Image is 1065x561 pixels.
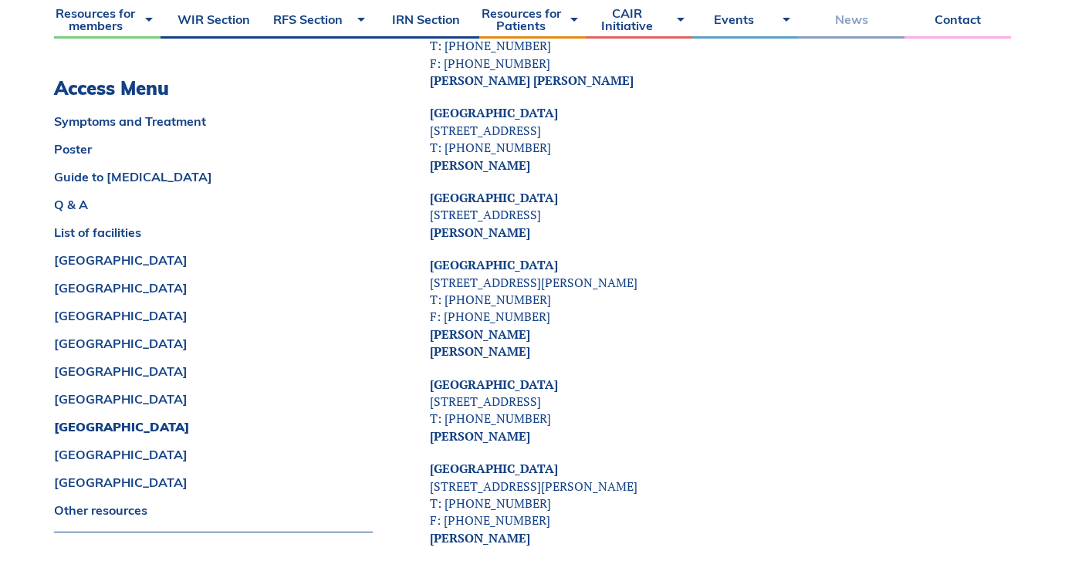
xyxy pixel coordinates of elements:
a: [GEOGRAPHIC_DATA] [430,104,558,121]
a: Symptoms and Treatment [54,115,373,127]
p: [STREET_ADDRESS] T: [PHONE_NUMBER] [430,104,895,174]
a: [GEOGRAPHIC_DATA] [54,365,373,377]
p: [STREET_ADDRESS] T: [PHONE_NUMBER] [430,376,895,445]
a: [GEOGRAPHIC_DATA] [54,254,373,266]
a: [GEOGRAPHIC_DATA] [54,337,373,350]
a: [GEOGRAPHIC_DATA] [430,189,558,206]
a: [GEOGRAPHIC_DATA] [54,393,373,405]
strong: [PERSON_NAME] [430,529,530,546]
p: [STREET_ADDRESS][PERSON_NAME] T: [PHONE_NUMBER] F: [PHONE_NUMBER] [430,3,895,90]
p: [STREET_ADDRESS] [430,189,895,241]
a: Other resources [54,504,373,516]
a: [GEOGRAPHIC_DATA] [54,421,373,433]
p: [STREET_ADDRESS][PERSON_NAME] T: [PHONE_NUMBER] F: [PHONE_NUMBER] [430,460,895,546]
strong: [PERSON_NAME] [PERSON_NAME] [430,72,634,89]
a: [GEOGRAPHIC_DATA] [54,309,373,322]
a: [GEOGRAPHIC_DATA] [430,256,558,273]
a: [GEOGRAPHIC_DATA] [54,448,373,461]
a: List of facilities [54,226,373,238]
p: [STREET_ADDRESS][PERSON_NAME] T: [PHONE_NUMBER] F: [PHONE_NUMBER] [430,256,895,360]
a: Q & A [54,198,373,211]
h3: Access Menu [54,77,373,100]
strong: [PERSON_NAME] [PERSON_NAME] [430,326,530,360]
strong: [PERSON_NAME] [430,428,530,444]
a: [GEOGRAPHIC_DATA] [430,376,558,393]
strong: [PERSON_NAME] [430,157,530,174]
a: [GEOGRAPHIC_DATA] [54,282,373,294]
strong: [PERSON_NAME] [430,224,530,241]
a: [GEOGRAPHIC_DATA] [54,476,373,488]
a: Poster [54,143,373,155]
a: Guide to [MEDICAL_DATA] [54,171,373,183]
a: [GEOGRAPHIC_DATA] [430,460,558,477]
